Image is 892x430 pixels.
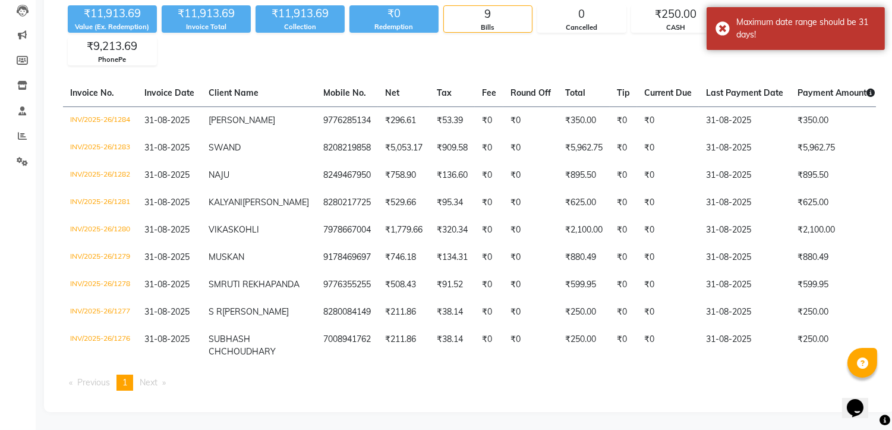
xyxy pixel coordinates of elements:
[63,106,137,134] td: INV/2025-26/1284
[637,244,699,271] td: ₹0
[503,244,558,271] td: ₹0
[209,170,229,180] span: NAJU
[558,271,610,299] td: ₹599.95
[503,299,558,326] td: ₹0
[699,106,790,134] td: 31-08-2025
[610,189,637,216] td: ₹0
[842,382,880,418] iframe: chat widget
[503,271,558,299] td: ₹0
[637,326,699,365] td: ₹0
[63,216,137,244] td: INV/2025-26/1280
[699,244,790,271] td: 31-08-2025
[70,87,114,98] span: Invoice No.
[430,134,475,162] td: ₹909.58
[316,189,378,216] td: 8280217725
[790,216,882,244] td: ₹2,100.00
[637,106,699,134] td: ₹0
[558,244,610,271] td: ₹880.49
[378,134,430,162] td: ₹5,053.17
[736,16,876,41] div: Maximum date range should be 31 days!
[209,87,259,98] span: Client Name
[637,134,699,162] td: ₹0
[316,299,378,326] td: 8280084149
[475,299,503,326] td: ₹0
[475,244,503,271] td: ₹0
[209,279,271,290] span: SMRUTI REKHA
[699,326,790,365] td: 31-08-2025
[790,271,882,299] td: ₹599.95
[144,115,190,125] span: 31-08-2025
[706,87,783,98] span: Last Payment Date
[68,38,156,55] div: ₹9,213.69
[699,299,790,326] td: 31-08-2025
[349,5,439,22] div: ₹0
[790,106,882,134] td: ₹350.00
[162,22,251,32] div: Invoice Total
[271,279,300,290] span: PANDA
[790,326,882,365] td: ₹250.00
[209,252,244,262] span: MUSKAN
[475,162,503,189] td: ₹0
[222,306,289,317] span: [PERSON_NAME]
[637,299,699,326] td: ₹0
[637,162,699,189] td: ₹0
[632,6,720,23] div: ₹250.00
[430,106,475,134] td: ₹53.39
[790,189,882,216] td: ₹625.00
[503,189,558,216] td: ₹0
[558,106,610,134] td: ₹350.00
[699,162,790,189] td: 31-08-2025
[699,189,790,216] td: 31-08-2025
[610,326,637,365] td: ₹0
[209,142,241,153] span: SWAND
[63,134,137,162] td: INV/2025-26/1283
[503,162,558,189] td: ₹0
[209,306,222,317] span: S R
[144,306,190,317] span: 31-08-2025
[632,23,720,33] div: CASH
[644,87,692,98] span: Current Due
[444,6,532,23] div: 9
[140,377,157,388] span: Next
[617,87,630,98] span: Tip
[68,5,157,22] div: ₹11,913.69
[558,216,610,244] td: ₹2,100.00
[316,271,378,299] td: 9776355255
[63,326,137,365] td: INV/2025-26/1276
[378,299,430,326] td: ₹211.86
[610,299,637,326] td: ₹0
[209,334,250,357] span: SUBHASH CH
[430,162,475,189] td: ₹136.60
[430,216,475,244] td: ₹320.34
[790,162,882,189] td: ₹895.50
[316,216,378,244] td: 7978667004
[144,224,190,235] span: 31-08-2025
[790,299,882,326] td: ₹250.00
[378,271,430,299] td: ₹508.43
[475,134,503,162] td: ₹0
[144,197,190,208] span: 31-08-2025
[558,299,610,326] td: ₹250.00
[790,134,882,162] td: ₹5,962.75
[558,326,610,365] td: ₹250.00
[144,170,190,180] span: 31-08-2025
[63,299,137,326] td: INV/2025-26/1277
[475,326,503,365] td: ₹0
[699,271,790,299] td: 31-08-2025
[68,55,156,65] div: PhonePe
[475,216,503,244] td: ₹0
[637,216,699,244] td: ₹0
[256,22,345,32] div: Collection
[63,271,137,299] td: INV/2025-26/1278
[242,197,309,208] span: [PERSON_NAME]
[144,279,190,290] span: 31-08-2025
[503,216,558,244] td: ₹0
[144,252,190,262] span: 31-08-2025
[162,5,251,22] div: ₹11,913.69
[610,134,637,162] td: ₹0
[316,326,378,365] td: 7008941762
[323,87,366,98] span: Mobile No.
[144,87,194,98] span: Invoice Date
[475,189,503,216] td: ₹0
[63,189,137,216] td: INV/2025-26/1281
